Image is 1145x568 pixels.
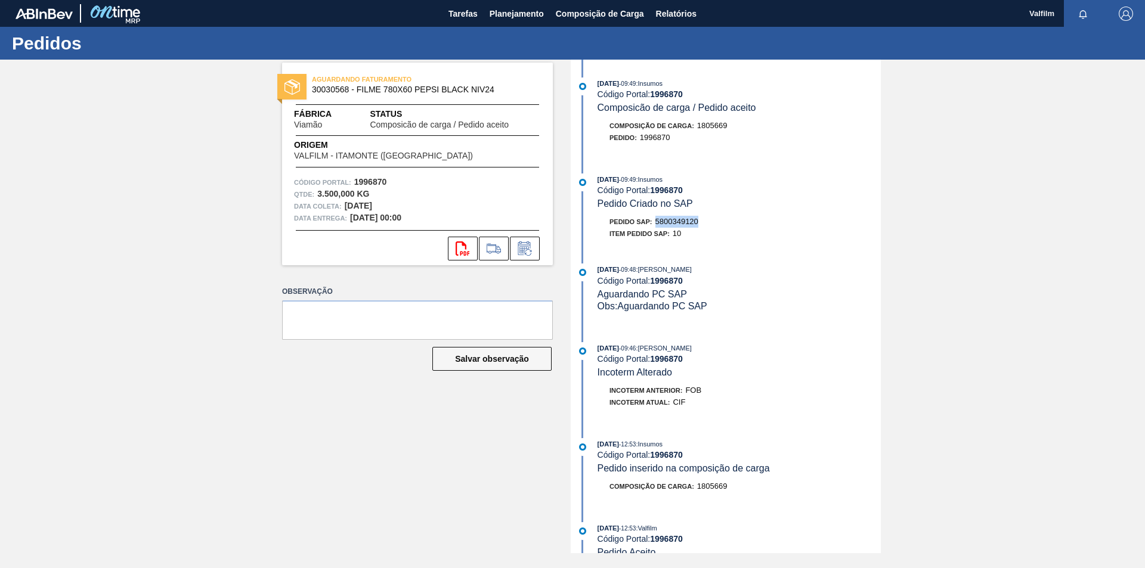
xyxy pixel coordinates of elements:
[609,483,694,490] span: Composição de Carga :
[1064,5,1102,22] button: Notificações
[1119,7,1133,21] img: Logout
[640,133,670,142] span: 1996870
[282,283,553,300] label: Observação
[345,201,372,210] strong: [DATE]
[312,85,528,94] span: 30030568 - FILME 780X60 PEPSI BLACK NIV24
[598,524,619,532] span: [DATE]
[656,7,697,21] span: Relatórios
[312,73,479,85] span: AGUARDANDO FATURAMENTO
[619,80,636,87] span: - 09:49
[284,79,300,95] img: status
[598,440,619,448] span: [DATE]
[598,89,881,99] div: Código Portal:
[650,354,683,364] strong: 1996870
[609,230,670,237] span: Item pedido SAP:
[448,7,478,21] span: Tarefas
[579,443,586,451] img: atual
[685,386,701,395] span: FOB
[636,80,663,87] span: : Insumos
[579,83,586,90] img: atual
[598,301,707,311] span: Obs: Aguardando PC SAP
[598,198,693,209] span: Pedido Criado no SAP
[619,525,636,532] span: - 12:53
[609,387,682,394] span: Incoterm Anterior:
[294,188,314,200] span: Qtde :
[598,450,881,460] div: Código Portal:
[650,89,683,99] strong: 1996870
[294,139,507,151] span: Origem
[294,200,342,212] span: Data coleta:
[510,237,540,260] div: Informar alteração no pedido
[598,534,881,544] div: Código Portal:
[598,176,619,183] span: [DATE]
[479,237,509,260] div: Ir para Composição de Carga
[598,367,672,377] span: Incoterm Alterado
[370,120,509,129] span: Composicão de carga / Pedido aceito
[317,189,369,198] strong: 3.500,000 KG
[673,229,681,238] span: 10
[609,399,670,406] span: Incoterm Atual:
[619,441,636,448] span: - 12:53
[598,547,656,557] span: Pedido Aceito
[619,176,636,183] span: - 09:49
[650,450,683,460] strong: 1996870
[294,120,322,129] span: Viamão
[697,121,728,130] span: 1805669
[598,103,756,113] span: Composicão de carga / Pedido aceito
[354,177,387,187] strong: 1996870
[598,344,619,352] span: [DATE]
[636,266,692,273] span: : [PERSON_NAME]
[579,347,586,355] img: atual
[370,108,541,120] span: Status
[579,527,586,535] img: atual
[294,108,360,120] span: Fábrica
[636,524,657,532] span: : Valfilm
[294,176,351,188] span: Código Portal:
[432,347,552,371] button: Salvar observação
[619,266,636,273] span: - 09:48
[598,185,881,195] div: Código Portal:
[579,269,586,276] img: atual
[636,440,663,448] span: : Insumos
[579,179,586,186] img: atual
[12,36,224,50] h1: Pedidos
[556,7,644,21] span: Composição de Carga
[609,122,694,129] span: Composição de Carga :
[609,134,637,141] span: Pedido :
[350,213,401,222] strong: [DATE] 00:00
[609,218,652,225] span: Pedido SAP:
[598,463,770,473] span: Pedido inserido na composição de carga
[448,237,478,260] div: Abrir arquivo PDF
[490,7,544,21] span: Planejamento
[655,217,698,226] span: 5800349120
[697,482,728,491] span: 1805669
[16,8,73,19] img: TNhmsLtSVTkK8tSr43FrP2fwEKptu5GPRR3wAAAABJRU5ErkJggg==
[294,212,347,224] span: Data entrega:
[294,151,473,160] span: VALFILM - ITAMONTE ([GEOGRAPHIC_DATA])
[650,534,683,544] strong: 1996870
[598,80,619,87] span: [DATE]
[598,276,881,285] div: Código Portal:
[636,176,663,183] span: : Insumos
[636,344,692,352] span: : [PERSON_NAME]
[650,276,683,285] strong: 1996870
[598,289,687,299] span: Aguardando PC SAP
[673,398,685,406] span: CIF
[598,266,619,273] span: [DATE]
[650,185,683,195] strong: 1996870
[598,354,881,364] div: Código Portal:
[619,345,636,352] span: - 09:46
